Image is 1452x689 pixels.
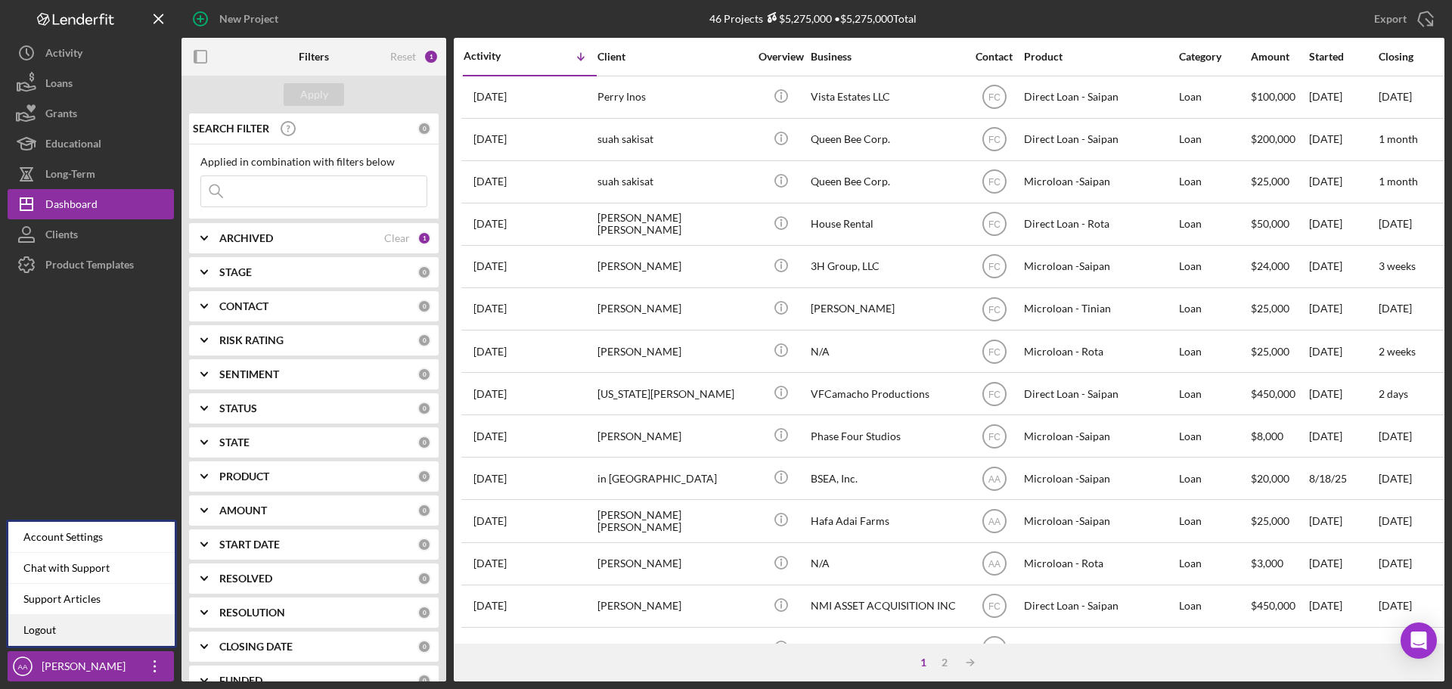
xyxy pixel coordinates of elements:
[8,189,174,219] a: Dashboard
[219,470,269,483] b: PRODUCT
[1309,501,1377,541] div: [DATE]
[1024,51,1175,63] div: Product
[988,304,1001,315] text: FC
[219,675,262,687] b: FUNDED
[597,544,749,584] div: [PERSON_NAME]
[8,68,174,98] button: Loans
[597,247,749,287] div: [PERSON_NAME]
[966,51,1022,63] div: Contact
[1251,302,1289,315] span: $25,000
[763,12,832,25] div: $5,275,000
[417,640,431,653] div: 0
[597,119,749,160] div: suah sakisat
[473,260,507,272] time: 2025-09-17 05:43
[219,266,252,278] b: STAGE
[423,49,439,64] div: 1
[1379,514,1412,527] time: [DATE]
[219,334,284,346] b: RISK RATING
[219,641,293,653] b: CLOSING DATE
[8,219,174,250] a: Clients
[181,4,293,34] button: New Project
[219,538,280,551] b: START DATE
[8,98,174,129] a: Grants
[45,68,73,102] div: Loans
[1024,289,1175,329] div: Microloan - Tinian
[45,189,98,223] div: Dashboard
[417,436,431,449] div: 0
[1024,162,1175,202] div: Microloan -Saipan
[417,606,431,619] div: 0
[988,135,1001,145] text: FC
[193,123,269,135] b: SEARCH FILTER
[1309,204,1377,244] div: [DATE]
[1309,162,1377,202] div: [DATE]
[1179,374,1249,414] div: Loan
[1179,331,1249,371] div: Loan
[473,388,507,400] time: 2025-08-26 06:52
[811,51,962,63] div: Business
[473,133,507,145] time: 2025-09-24 04:02
[8,522,175,553] div: Account Settings
[1251,387,1295,400] span: $450,000
[811,458,962,498] div: BSEA, Inc.
[1024,416,1175,456] div: Microloan -Saipan
[417,470,431,483] div: 0
[811,247,962,287] div: 3H Group, LLC
[913,656,934,669] div: 1
[1024,586,1175,626] div: Direct Loan - Saipan
[1251,514,1289,527] span: $25,000
[18,663,28,671] text: AA
[200,156,427,168] div: Applied in combination with filters below
[597,289,749,329] div: [PERSON_NAME]
[1309,628,1377,669] div: [DATE]
[1251,90,1295,103] span: $100,000
[1309,119,1377,160] div: [DATE]
[988,219,1001,230] text: FC
[597,77,749,117] div: Perry Inos
[988,473,1000,484] text: AA
[384,232,410,244] div: Clear
[1179,628,1249,669] div: Loan
[417,122,431,135] div: 0
[988,601,1001,612] text: FC
[1251,259,1289,272] span: $24,000
[45,129,101,163] div: Educational
[390,51,416,63] div: Reset
[988,346,1001,357] text: FC
[417,402,431,415] div: 0
[1251,217,1289,230] span: $50,000
[219,402,257,414] b: STATUS
[1251,51,1308,63] div: Amount
[284,83,344,106] button: Apply
[1179,119,1249,160] div: Loan
[1024,331,1175,371] div: Microloan - Rota
[1309,247,1377,287] div: [DATE]
[1024,204,1175,244] div: Direct Loan - Rota
[473,303,507,315] time: 2025-09-17 03:22
[1024,119,1175,160] div: Direct Loan - Saipan
[473,642,507,654] time: 2025-07-25 02:15
[219,232,273,244] b: ARCHIVED
[8,615,175,646] a: Logout
[299,51,329,63] b: Filters
[473,175,507,188] time: 2025-09-24 03:06
[219,504,267,517] b: AMOUNT
[417,674,431,687] div: 0
[219,300,268,312] b: CONTACT
[473,473,507,485] time: 2025-08-18 10:03
[1379,302,1412,315] time: [DATE]
[811,544,962,584] div: N/A
[988,431,1001,442] text: FC
[597,628,749,669] div: [PERSON_NAME]
[988,644,1000,654] text: AA
[1309,544,1377,584] div: [DATE]
[1309,586,1377,626] div: [DATE]
[8,129,174,159] a: Educational
[709,12,917,25] div: 46 Projects • $5,275,000 Total
[597,374,749,414] div: [US_STATE][PERSON_NAME]
[1379,599,1412,612] time: [DATE]
[1309,416,1377,456] div: [DATE]
[988,177,1001,188] text: FC
[811,628,962,669] div: Maintain
[1251,641,1283,654] span: $3,000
